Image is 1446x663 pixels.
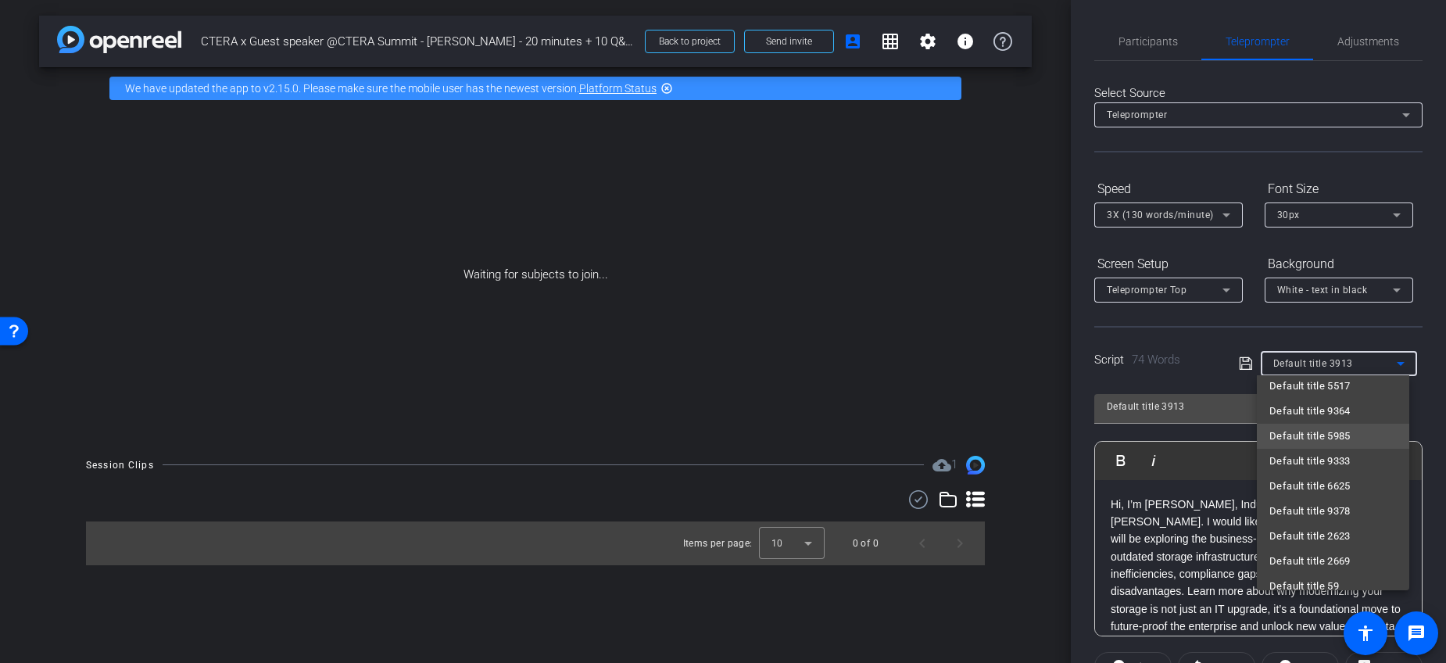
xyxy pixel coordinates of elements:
span: Default title 9333 [1269,452,1351,471]
span: Default title 5985 [1269,427,1351,446]
span: Default title 5517 [1269,377,1351,396]
span: Default title 6625 [1269,477,1351,496]
span: Default title 2669 [1269,552,1351,571]
span: Default title 2623 [1269,527,1351,546]
span: Default title 59 [1269,577,1339,596]
span: Default title 9364 [1269,402,1351,421]
span: Default title 9378 [1269,502,1351,521]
